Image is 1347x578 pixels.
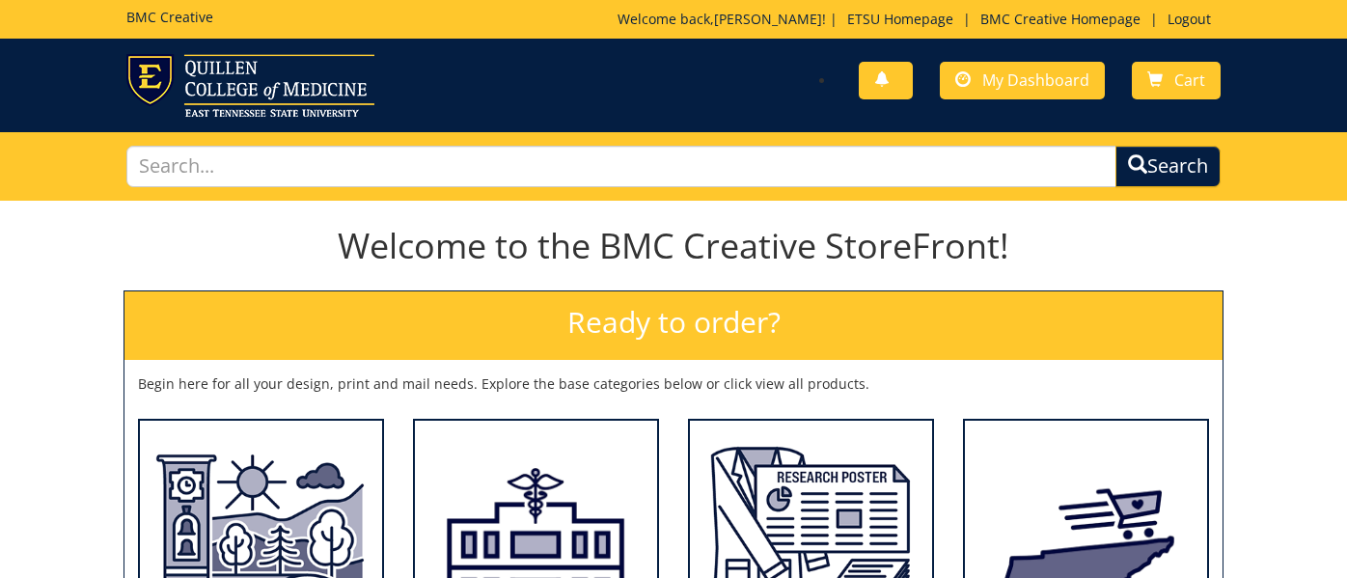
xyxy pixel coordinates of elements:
h5: BMC Creative [126,10,213,24]
a: ETSU Homepage [838,10,963,28]
img: ETSU logo [126,54,374,117]
a: My Dashboard [940,62,1105,99]
span: My Dashboard [982,69,1089,91]
a: Logout [1158,10,1221,28]
a: Cart [1132,62,1221,99]
a: [PERSON_NAME] [714,10,822,28]
a: BMC Creative Homepage [971,10,1150,28]
h2: Ready to order? [124,291,1223,360]
p: Begin here for all your design, print and mail needs. Explore the base categories below or click ... [138,374,1209,394]
input: Search... [126,146,1115,187]
h1: Welcome to the BMC Creative StoreFront! [124,227,1223,265]
p: Welcome back, ! | | | [618,10,1221,29]
button: Search [1115,146,1221,187]
span: Cart [1174,69,1205,91]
